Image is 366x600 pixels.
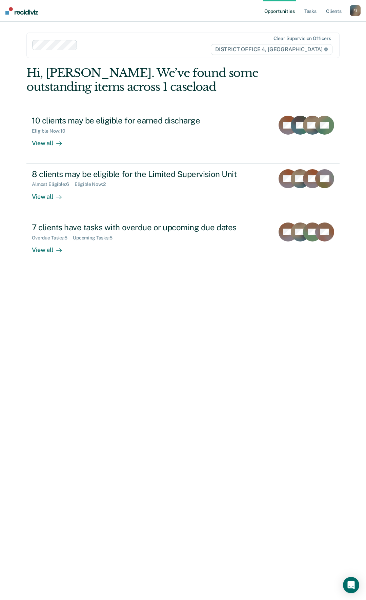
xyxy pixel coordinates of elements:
div: Eligible Now : 10 [32,128,71,134]
img: Recidiviz [5,7,38,15]
div: View all [32,134,70,147]
a: 7 clients have tasks with overdue or upcoming due datesOverdue Tasks:5Upcoming Tasks:5View all [26,217,340,270]
div: Open Intercom Messenger [343,577,359,593]
div: 7 clients have tasks with overdue or upcoming due dates [32,222,269,232]
div: View all [32,240,70,254]
div: Almost Eligible : 6 [32,181,75,187]
div: Overdue Tasks : 5 [32,235,73,241]
a: 10 clients may be eligible for earned dischargeEligible Now:10View all [26,110,340,163]
div: 10 clients may be eligible for earned discharge [32,116,269,125]
div: 8 clients may be eligible for the Limited Supervision Unit [32,169,269,179]
div: Eligible Now : 2 [75,181,111,187]
a: 8 clients may be eligible for the Limited Supervision UnitAlmost Eligible:6Eligible Now:2View all [26,164,340,217]
div: Hi, [PERSON_NAME]. We’ve found some outstanding items across 1 caseload [26,66,277,94]
span: DISTRICT OFFICE 4, [GEOGRAPHIC_DATA] [211,44,332,55]
div: F J [350,5,361,16]
div: Upcoming Tasks : 5 [73,235,118,241]
button: FJ [350,5,361,16]
div: Clear supervision officers [273,36,331,41]
div: View all [32,187,70,200]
